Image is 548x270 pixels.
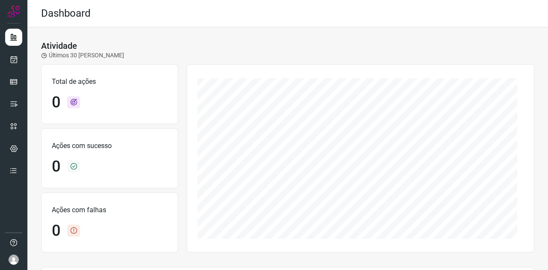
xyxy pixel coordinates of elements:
[41,41,77,51] h3: Atividade
[7,5,20,18] img: Logo
[52,222,60,240] h1: 0
[41,7,91,20] h2: Dashboard
[52,141,167,151] p: Ações com sucesso
[9,255,19,265] img: avatar-user-boy.jpg
[41,51,124,60] p: Últimos 30 [PERSON_NAME]
[52,205,167,215] p: Ações com falhas
[52,93,60,112] h1: 0
[52,157,60,176] h1: 0
[52,77,167,87] p: Total de ações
